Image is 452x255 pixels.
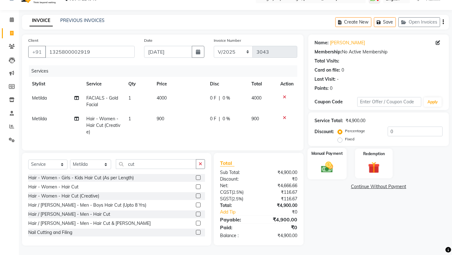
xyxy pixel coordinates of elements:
[315,49,342,55] div: Membership:
[28,193,99,199] div: Hair - Women - Hair Cut (Creative)
[215,216,259,223] div: Payable:
[223,95,230,101] span: 0 %
[157,116,164,122] span: 900
[210,116,216,122] span: 0 F
[28,202,146,209] div: Hair / [PERSON_NAME] - Men - Boys Hair Cut (Upto 8 Yrs)
[28,184,78,190] div: Hair - Women - Hair Cut
[335,17,371,27] button: Create New
[32,116,47,122] span: Metilda
[219,95,220,101] span: |
[259,196,302,202] div: ₹116.67
[259,224,302,231] div: ₹0
[315,76,336,83] div: Last Visit:
[206,77,248,91] th: Disc
[215,169,259,176] div: Sub Total:
[248,77,276,91] th: Total
[60,18,105,23] a: PREVIOUS INVOICES
[125,77,153,91] th: Qty
[251,116,259,122] span: 900
[86,116,120,135] span: Hair - Women - Hair Cut (Creative)
[315,85,329,92] div: Points:
[251,95,261,101] span: 4000
[153,77,206,91] th: Price
[259,202,302,209] div: ₹4,900.00
[220,189,232,195] span: CGST
[315,58,339,64] div: Total Visits:
[311,150,343,156] label: Manual Payment
[28,211,110,218] div: Hair / [PERSON_NAME] - Men - Hair Cut
[215,209,266,215] a: Add Tip
[215,189,259,196] div: ( )
[277,77,297,91] th: Action
[28,38,38,43] label: Client
[374,17,396,27] button: Save
[342,67,344,73] div: 0
[28,77,83,91] th: Stylist
[215,232,259,239] div: Balance :
[28,220,151,227] div: Hair / [PERSON_NAME] - Men - Hair Cut & [PERSON_NAME]
[215,182,259,189] div: Net:
[309,183,448,190] a: Continue Without Payment
[337,76,339,83] div: -
[364,160,383,175] img: _gift.svg
[315,49,443,55] div: No Active Membership
[215,224,259,231] div: Paid:
[83,77,125,91] th: Service
[315,99,357,105] div: Coupon Code
[29,65,302,77] div: Services
[116,159,196,169] input: Search or Scan
[210,95,216,101] span: 0 F
[215,176,259,182] div: Discount:
[315,67,340,73] div: Card on file:
[223,116,230,122] span: 0 %
[28,46,46,58] button: +91
[330,40,365,46] a: [PERSON_NAME]
[259,182,302,189] div: ₹4,666.66
[345,136,354,142] label: Fixed
[233,196,242,201] span: 2.5%
[233,190,242,195] span: 2.5%
[346,117,365,124] div: ₹4,900.00
[215,202,259,209] div: Total:
[28,229,72,236] div: Nail Cutting and Filing
[315,117,343,124] div: Service Total:
[315,40,329,46] div: Name:
[266,209,302,215] div: ₹0
[86,95,118,107] span: FACIALS - Gold Facial
[259,216,302,223] div: ₹4,900.00
[32,95,47,101] span: Metilda
[398,17,440,27] button: Open Invoices
[144,38,153,43] label: Date
[45,46,135,58] input: Search by Name/Mobile/Email/Code
[363,151,385,157] label: Redemption
[330,85,332,92] div: 0
[259,189,302,196] div: ₹116.67
[128,116,131,122] span: 1
[220,196,231,202] span: SGST
[128,95,131,101] span: 1
[259,232,302,239] div: ₹4,900.00
[220,160,234,166] span: Total
[357,97,421,107] input: Enter Offer / Coupon Code
[315,128,334,135] div: Discount:
[215,196,259,202] div: ( )
[214,38,241,43] label: Invoice Number
[424,97,442,107] button: Apply
[157,95,167,101] span: 4000
[219,116,220,122] span: |
[28,175,134,181] div: Hair - Women - Girls - Kids Hair Cut (As per Length)
[259,169,302,176] div: ₹4,900.00
[317,160,336,174] img: _cash.svg
[345,128,365,134] label: Percentage
[30,15,53,26] a: INVOICE
[259,176,302,182] div: ₹0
